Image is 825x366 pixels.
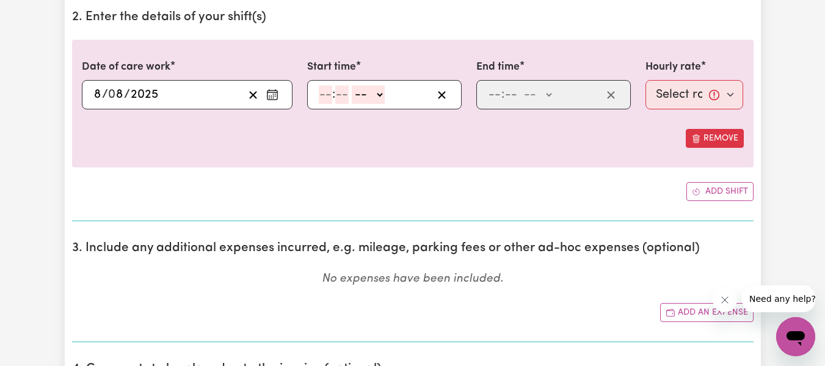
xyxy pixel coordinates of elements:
[108,89,115,101] span: 0
[130,86,159,104] input: ----
[742,285,815,312] iframe: Message from company
[244,86,263,104] button: Clear date
[488,86,501,104] input: --
[686,129,744,148] button: Remove this shift
[307,59,356,75] label: Start time
[72,241,754,256] h2: 3. Include any additional expenses incurred, e.g. mileage, parking fees or other ad-hoc expenses ...
[102,88,108,101] span: /
[72,10,754,25] h2: 2. Enter the details of your shift(s)
[504,86,518,104] input: --
[109,86,124,104] input: --
[501,88,504,101] span: :
[660,303,754,322] button: Add another expense
[686,182,754,201] button: Add another shift
[82,59,170,75] label: Date of care work
[124,88,130,101] span: /
[263,86,282,104] button: Enter the date of care work
[319,86,332,104] input: --
[332,88,335,101] span: :
[93,86,102,104] input: --
[322,273,503,285] em: No expenses have been included.
[776,317,815,356] iframe: Button to launch messaging window
[335,86,349,104] input: --
[645,59,701,75] label: Hourly rate
[713,288,737,312] iframe: Close message
[7,9,74,18] span: Need any help?
[476,59,520,75] label: End time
